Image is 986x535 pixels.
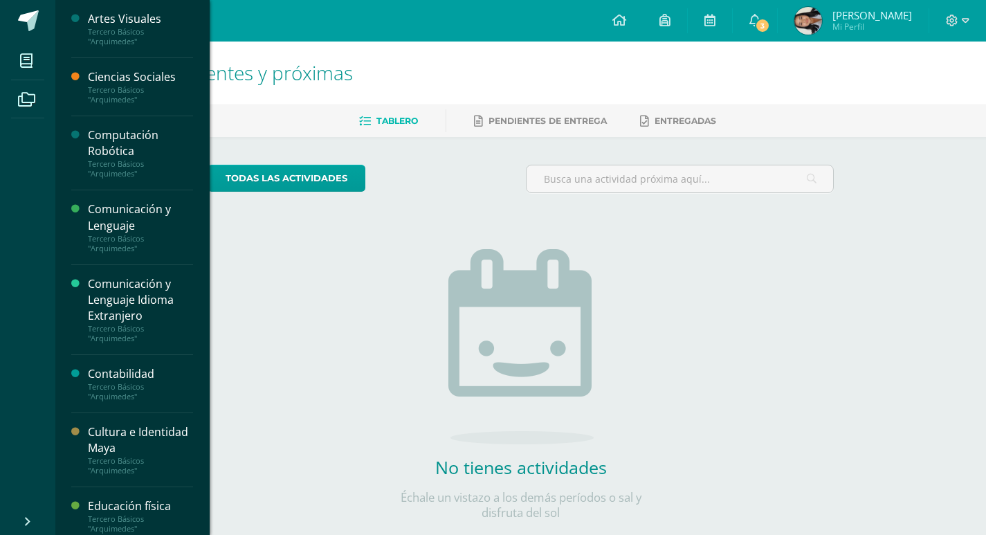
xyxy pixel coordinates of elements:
[474,110,607,132] a: Pendientes de entrega
[208,165,365,192] a: todas las Actividades
[88,424,193,475] a: Cultura e Identidad MayaTercero Básicos "Arquimedes"
[527,165,833,192] input: Busca una actividad próxima aquí...
[88,366,193,401] a: ContabilidadTercero Básicos "Arquimedes"
[88,201,193,253] a: Comunicación y LenguajeTercero Básicos "Arquimedes"
[88,456,193,475] div: Tercero Básicos "Arquimedes"
[88,69,193,105] a: Ciencias SocialesTercero Básicos "Arquimedes"
[755,18,770,33] span: 3
[376,116,418,126] span: Tablero
[655,116,716,126] span: Entregadas
[832,8,912,22] span: [PERSON_NAME]
[794,7,822,35] img: f624347e1b0249601f4fbf5a5428dcfc.png
[88,498,193,514] div: Educación física
[383,490,659,520] p: Échale un vistazo a los demás períodos o sal y disfruta del sol
[88,276,193,324] div: Comunicación y Lenguaje Idioma Extranjero
[88,159,193,179] div: Tercero Básicos "Arquimedes"
[88,382,193,401] div: Tercero Básicos "Arquimedes"
[359,110,418,132] a: Tablero
[88,11,193,46] a: Artes VisualesTercero Básicos "Arquimedes"
[88,127,193,179] a: Computación RobóticaTercero Básicos "Arquimedes"
[88,27,193,46] div: Tercero Básicos "Arquimedes"
[88,514,193,534] div: Tercero Básicos "Arquimedes"
[88,498,193,534] a: Educación físicaTercero Básicos "Arquimedes"
[88,85,193,105] div: Tercero Básicos "Arquimedes"
[88,424,193,456] div: Cultura e Identidad Maya
[640,110,716,132] a: Entregadas
[88,276,193,343] a: Comunicación y Lenguaje Idioma ExtranjeroTercero Básicos "Arquimedes"
[88,69,193,85] div: Ciencias Sociales
[88,127,193,159] div: Computación Robótica
[448,249,594,444] img: no_activities.png
[88,234,193,253] div: Tercero Básicos "Arquimedes"
[72,60,353,86] span: Actividades recientes y próximas
[88,11,193,27] div: Artes Visuales
[489,116,607,126] span: Pendientes de entrega
[88,324,193,343] div: Tercero Básicos "Arquimedes"
[383,455,659,479] h2: No tienes actividades
[88,201,193,233] div: Comunicación y Lenguaje
[832,21,912,33] span: Mi Perfil
[88,366,193,382] div: Contabilidad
